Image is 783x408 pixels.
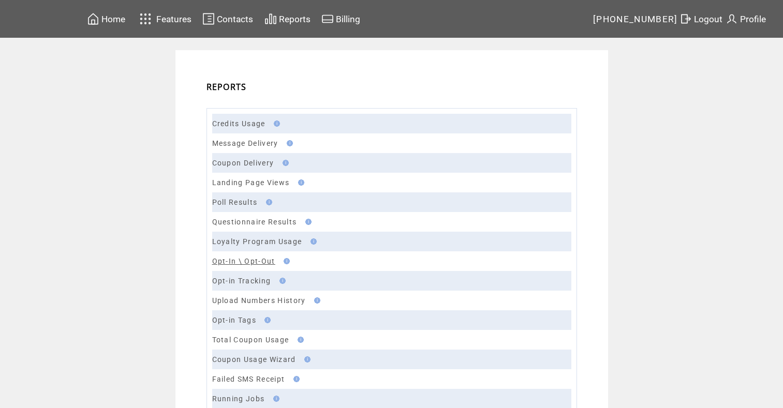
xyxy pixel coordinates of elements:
[263,11,312,27] a: Reports
[212,355,296,364] a: Coupon Usage Wizard
[156,14,191,24] span: Features
[212,336,289,344] a: Total Coupon Usage
[301,356,311,362] img: help.gif
[202,12,215,25] img: contacts.svg
[101,14,125,24] span: Home
[261,317,271,323] img: help.gif
[694,14,722,24] span: Logout
[724,11,767,27] a: Profile
[280,258,290,264] img: help.gif
[311,297,320,304] img: help.gif
[726,12,738,25] img: profile.svg
[212,218,297,226] a: Questionnaire Results
[212,159,274,167] a: Coupon Delivery
[279,160,289,166] img: help.gif
[85,11,127,27] a: Home
[263,199,272,205] img: help.gif
[279,14,311,24] span: Reports
[740,14,766,24] span: Profile
[276,278,286,284] img: help.gif
[212,119,265,128] a: Credits Usage
[678,11,724,27] a: Logout
[294,337,304,343] img: help.gif
[212,277,271,285] a: Opt-in Tracking
[264,12,277,25] img: chart.svg
[212,375,285,383] a: Failed SMS Receipt
[212,178,290,187] a: Landing Page Views
[270,396,279,402] img: help.gif
[295,179,304,186] img: help.gif
[201,11,255,27] a: Contacts
[679,12,692,25] img: exit.svg
[135,9,194,29] a: Features
[290,376,300,382] img: help.gif
[212,237,302,246] a: Loyalty Program Usage
[212,198,258,206] a: Poll Results
[212,139,278,147] a: Message Delivery
[217,14,253,24] span: Contacts
[212,257,275,265] a: Opt-In \ Opt-Out
[320,11,362,27] a: Billing
[137,10,155,27] img: features.svg
[321,12,334,25] img: creidtcard.svg
[307,238,317,245] img: help.gif
[212,395,265,403] a: Running Jobs
[336,14,360,24] span: Billing
[302,219,312,225] img: help.gif
[212,316,257,324] a: Opt-in Tags
[212,296,306,305] a: Upload Numbers History
[87,12,99,25] img: home.svg
[271,120,280,127] img: help.gif
[593,14,678,24] span: [PHONE_NUMBER]
[206,81,247,93] span: REPORTS
[284,140,293,146] img: help.gif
